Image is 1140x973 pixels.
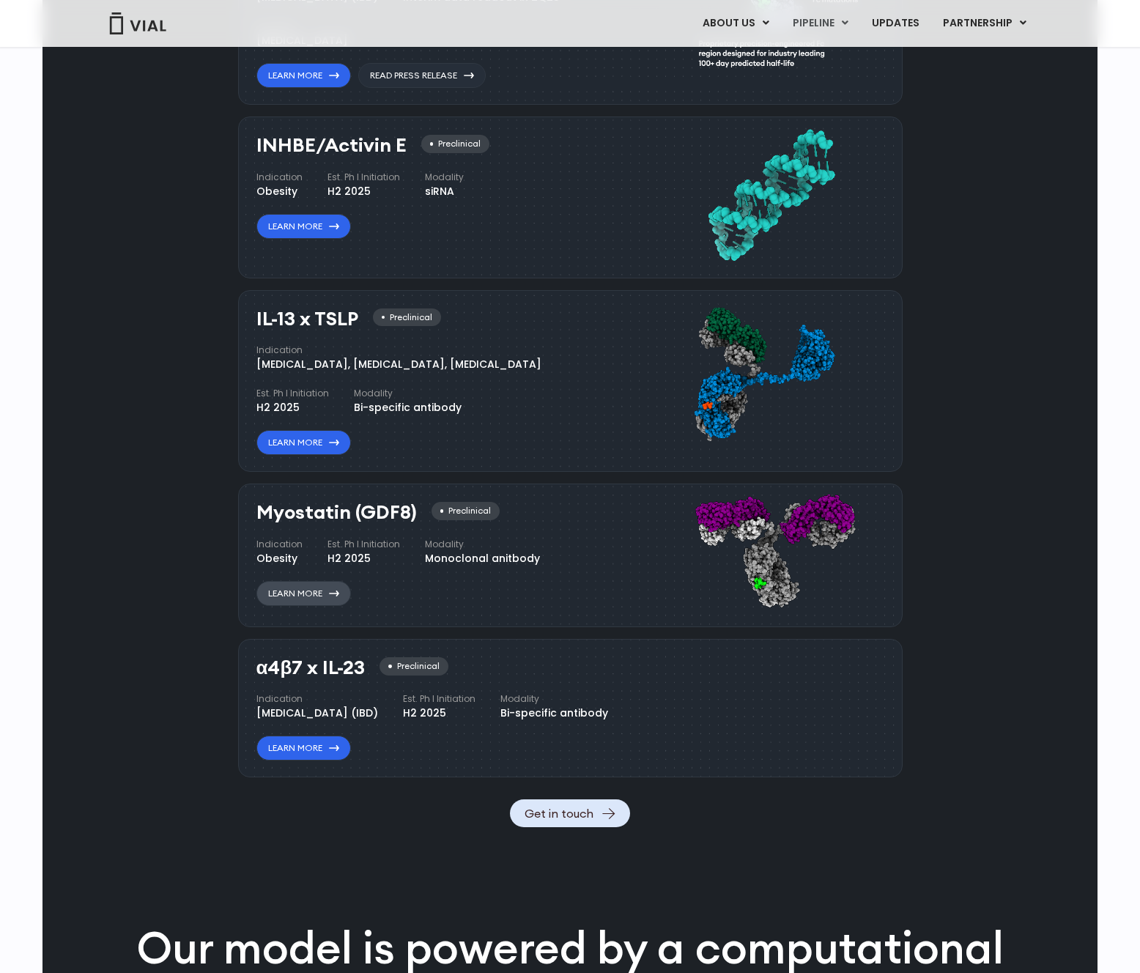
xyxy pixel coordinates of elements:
[500,692,608,706] h4: Modality
[500,706,608,721] div: Bi-specific antibody
[327,171,400,184] h4: Est. Ph I Initiation
[403,706,475,721] div: H2 2025
[256,308,358,330] h3: IL-13 x TSLP
[860,11,930,36] a: UPDATES
[403,692,475,706] h4: Est. Ph I Initiation
[256,706,378,721] div: [MEDICAL_DATA] (IBD)
[327,184,400,199] div: H2 2025
[425,551,540,566] div: Monoclonal anitbody
[425,171,464,184] h4: Modality
[931,11,1038,36] a: PARTNERSHIPMenu Toggle
[425,538,540,551] h4: Modality
[432,502,500,520] div: Preclinical
[256,387,329,400] h4: Est. Ph I Initiation
[691,11,780,36] a: ABOUT USMenu Toggle
[256,184,303,199] div: Obesity
[256,400,329,415] div: H2 2025
[256,736,351,761] a: Learn More
[256,551,303,566] div: Obesity
[354,400,462,415] div: Bi-specific antibody
[373,308,441,327] div: Preclinical
[380,657,448,676] div: Preclinical
[256,344,541,357] h4: Indication
[781,11,859,36] a: PIPELINEMenu Toggle
[256,692,378,706] h4: Indication
[358,63,486,88] a: Read Press Release
[354,387,462,400] h4: Modality
[256,538,303,551] h4: Indication
[256,430,351,455] a: Learn More
[256,502,417,523] h3: Myostatin (GDF8)
[256,581,351,606] a: Learn More
[421,135,489,153] div: Preclinical
[327,551,400,566] div: H2 2025
[108,12,167,34] img: Vial Logo
[510,799,630,827] a: Get in touch
[256,171,303,184] h4: Indication
[256,214,351,239] a: Learn More
[256,657,366,678] h3: α4β7 x IL-23
[327,538,400,551] h4: Est. Ph I Initiation
[256,63,351,88] a: Learn More
[256,135,407,156] h3: INHBE/Activin E
[256,357,541,372] div: [MEDICAL_DATA], [MEDICAL_DATA], [MEDICAL_DATA]
[425,184,464,199] div: siRNA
